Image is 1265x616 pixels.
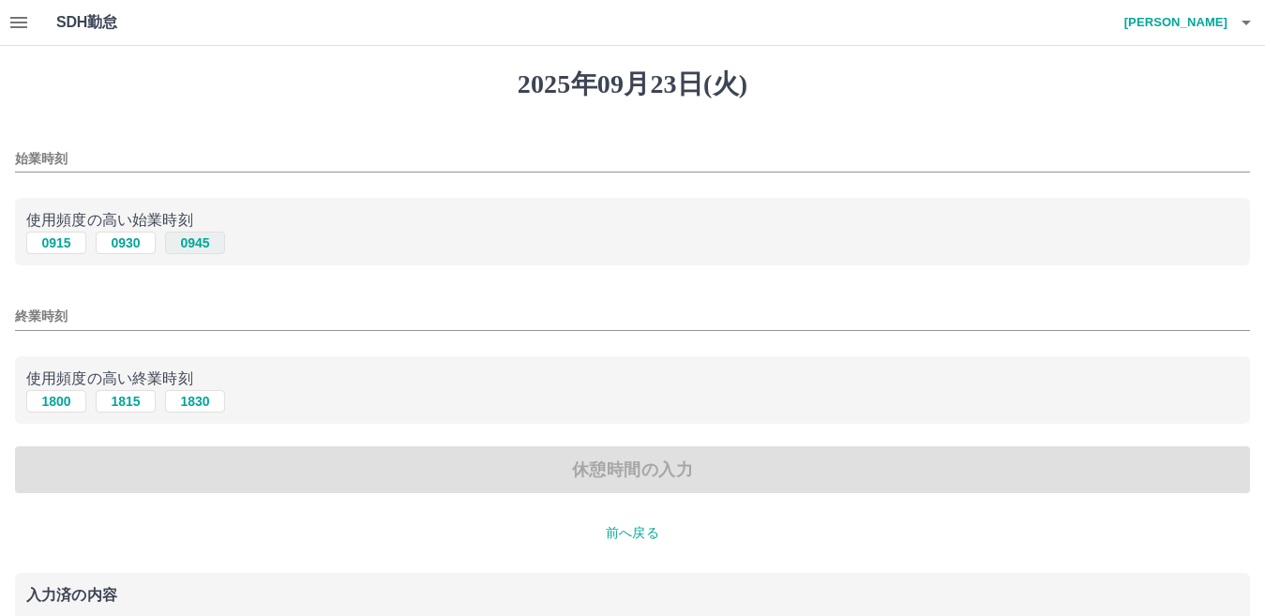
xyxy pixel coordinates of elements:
[26,588,1239,603] p: 入力済の内容
[165,232,225,254] button: 0945
[15,68,1250,100] h1: 2025年09月23日(火)
[26,232,86,254] button: 0915
[26,368,1239,390] p: 使用頻度の高い終業時刻
[165,390,225,413] button: 1830
[96,232,156,254] button: 0930
[15,523,1250,543] p: 前へ戻る
[26,390,86,413] button: 1800
[26,209,1239,232] p: 使用頻度の高い始業時刻
[96,390,156,413] button: 1815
